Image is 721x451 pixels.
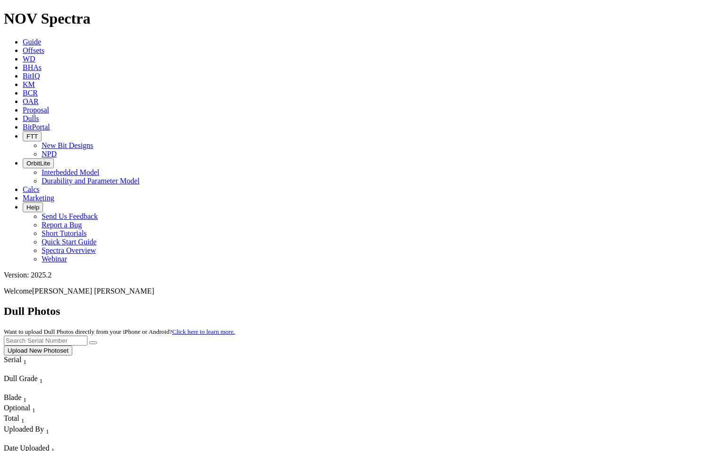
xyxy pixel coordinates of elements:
a: Click here to learn more. [172,328,235,335]
span: FTT [26,133,38,140]
h1: NOV Spectra [4,10,717,27]
div: Sort None [4,404,37,414]
a: BitIQ [23,72,40,80]
div: Column Menu [4,366,44,374]
span: [PERSON_NAME] [PERSON_NAME] [32,287,154,295]
div: Sort None [4,425,56,444]
div: Column Menu [4,385,70,393]
a: Short Tutorials [42,229,87,237]
button: OrbitLite [23,158,54,168]
a: Durability and Parameter Model [42,177,140,185]
div: Total Sort None [4,414,37,425]
a: Webinar [42,255,67,263]
div: Optional Sort None [4,404,37,414]
button: Upload New Photoset [4,346,72,356]
span: Sort None [32,404,35,412]
button: FTT [23,131,42,141]
span: Optional [4,404,30,412]
div: Column Menu [4,435,56,444]
a: OAR [23,97,39,105]
div: Sort None [4,374,70,393]
sub: 1 [32,407,35,414]
sub: 1 [40,377,43,384]
sub: 1 [23,396,26,403]
span: Total [4,414,19,422]
a: KM [23,80,35,88]
span: Serial [4,356,21,364]
div: Uploaded By Sort None [4,425,56,435]
span: Sort None [23,393,26,401]
sub: 1 [21,417,25,425]
span: OrbitLite [26,160,50,167]
h2: Dull Photos [4,305,717,318]
sub: 1 [23,358,26,365]
a: Spectra Overview [42,246,96,254]
button: Help [23,202,43,212]
div: Sort None [4,356,44,374]
a: Guide [23,38,41,46]
p: Welcome [4,287,717,295]
a: Proposal [23,106,49,114]
span: Sort None [21,414,25,422]
span: Help [26,204,39,211]
a: NPD [42,150,57,158]
div: Blade Sort None [4,393,37,404]
span: Sort None [23,356,26,364]
a: BitPortal [23,123,50,131]
div: Sort None [4,393,37,404]
a: Send Us Feedback [42,212,98,220]
sub: 1 [46,428,49,435]
a: Dulls [23,114,39,122]
div: Version: 2025.2 [4,271,717,279]
span: Sort None [46,425,49,433]
span: Uploaded By [4,425,44,433]
span: Sort None [40,374,43,382]
small: Want to upload Dull Photos directly from your iPhone or Android? [4,328,235,335]
div: Dull Grade Sort None [4,374,70,385]
a: Calcs [23,185,40,193]
a: Quick Start Guide [42,238,96,246]
span: Dull Grade [4,374,38,382]
a: BCR [23,89,38,97]
a: WD [23,55,35,63]
a: Interbedded Model [42,168,99,176]
span: Blade [4,393,21,401]
a: BHAs [23,63,42,71]
div: Sort None [4,414,37,425]
a: New Bit Designs [42,141,93,149]
div: Serial Sort None [4,356,44,366]
a: Offsets [23,46,44,54]
a: Report a Bug [42,221,82,229]
a: Marketing [23,194,54,202]
input: Search Serial Number [4,336,87,346]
